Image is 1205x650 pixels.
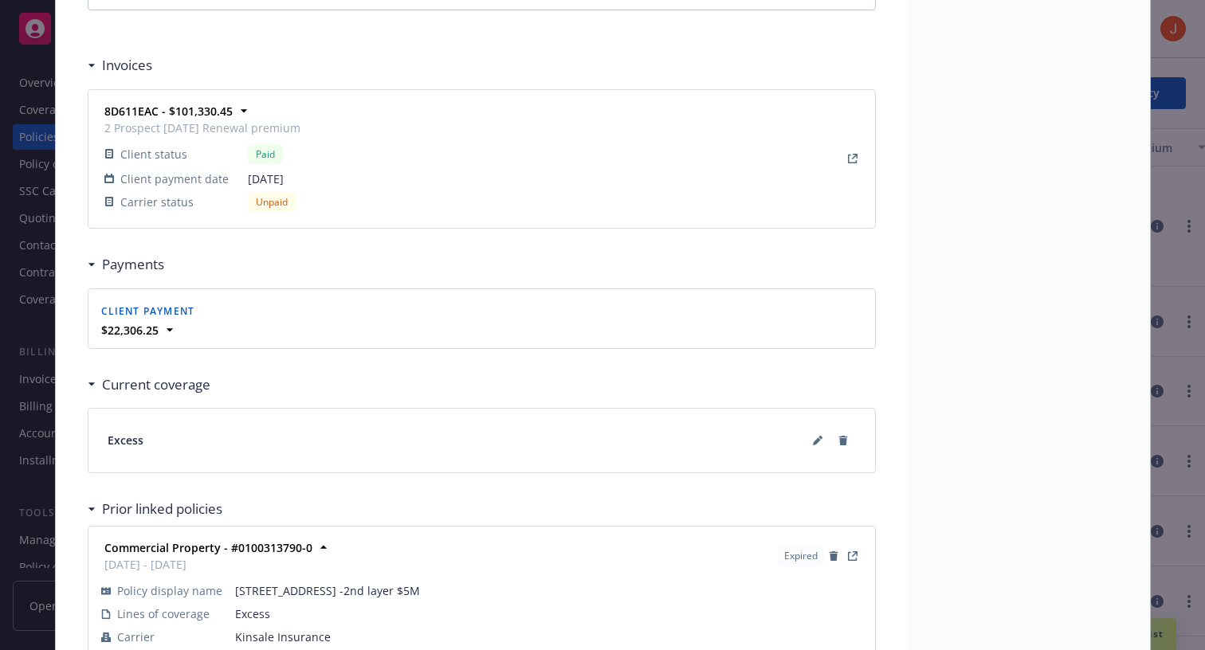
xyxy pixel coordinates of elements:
span: [DATE] [248,170,300,187]
a: View Policy [843,546,862,566]
h3: Payments [102,254,164,275]
span: Client payment date [120,170,229,187]
div: Prior linked policies [88,499,222,519]
div: Paid [248,144,283,164]
div: Current coverage [88,374,210,395]
h3: Invoices [102,55,152,76]
span: Client status [120,146,187,162]
div: Invoices [88,55,152,76]
span: [STREET_ADDRESS] -2nd layer $5M [235,582,862,599]
span: Excess [235,605,862,622]
a: View Invoice [843,149,862,168]
span: Carrier [117,628,155,645]
span: Expired [784,549,818,563]
strong: 8D611EAC - $101,330.45 [104,104,233,119]
span: Client payment [101,304,195,318]
span: 2 Prospect [DATE] Renewal premium [104,119,300,136]
h3: Current coverage [102,374,210,395]
span: Excess [108,432,143,448]
span: Lines of coverage [117,605,210,622]
div: Unpaid [248,192,296,212]
span: [DATE] - [DATE] [104,556,312,573]
strong: Commercial Property - #0100313790-0 [104,540,312,555]
span: Policy display name [117,582,222,599]
h3: Prior linked policies [102,499,222,519]
span: Kinsale Insurance [235,628,862,645]
div: Payments [88,254,164,275]
span: Carrier status [120,194,194,210]
strong: $22,306.25 [101,323,159,338]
